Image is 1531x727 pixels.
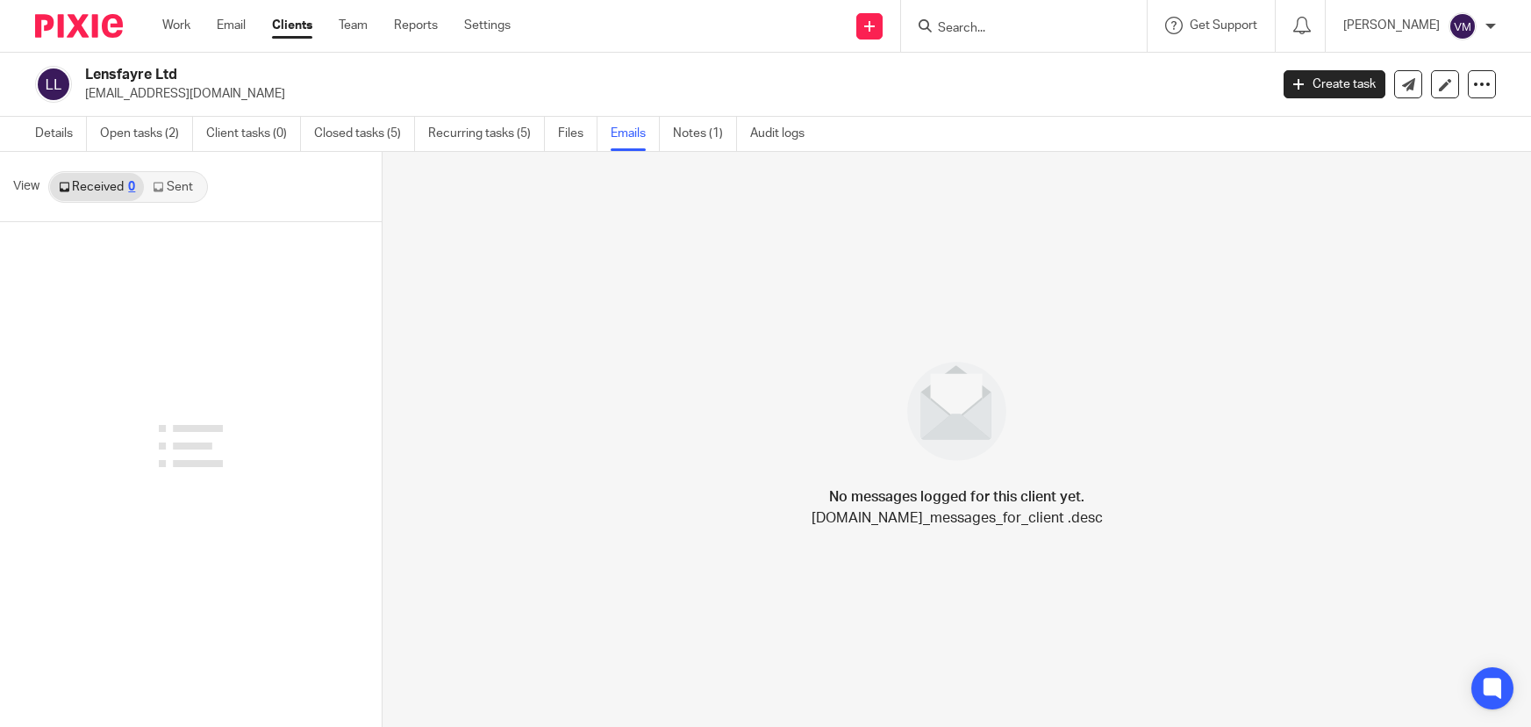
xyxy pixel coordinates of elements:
a: Emails [611,117,660,151]
a: Notes (1) [673,117,737,151]
a: Create task [1284,70,1385,98]
h4: No messages logged for this client yet. [829,486,1084,507]
a: Sent [144,173,205,201]
a: Files [558,117,597,151]
span: View [13,177,39,196]
img: Pixie [35,14,123,38]
img: svg%3E [35,66,72,103]
a: Settings [464,17,511,34]
h2: Lensfayre Ltd [85,66,1023,84]
img: image [896,350,1018,472]
a: Recurring tasks (5) [428,117,545,151]
a: Team [339,17,368,34]
img: svg%3E [1449,12,1477,40]
a: Closed tasks (5) [314,117,415,151]
a: Clients [272,17,312,34]
div: 0 [128,181,135,193]
p: [EMAIL_ADDRESS][DOMAIN_NAME] [85,85,1257,103]
a: Client tasks (0) [206,117,301,151]
a: Work [162,17,190,34]
a: Details [35,117,87,151]
a: Received0 [50,173,144,201]
input: Search [936,21,1094,37]
p: [DOMAIN_NAME]_messages_for_client .desc [812,507,1103,529]
a: Audit logs [750,117,818,151]
span: Get Support [1190,19,1257,32]
a: Open tasks (2) [100,117,193,151]
a: Email [217,17,246,34]
p: [PERSON_NAME] [1343,17,1440,34]
a: Reports [394,17,438,34]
